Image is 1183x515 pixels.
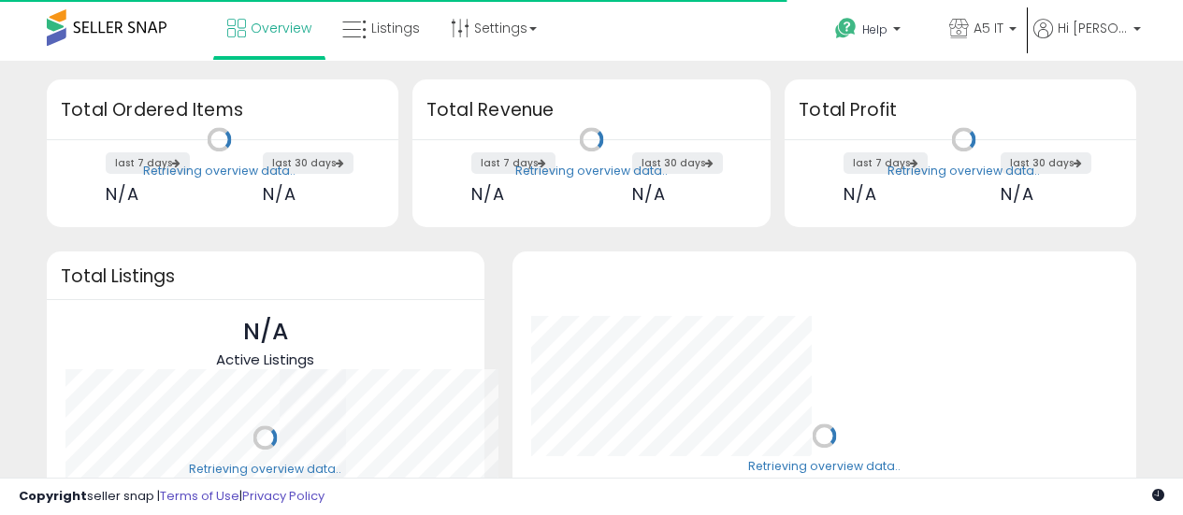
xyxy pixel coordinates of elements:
span: Hi [PERSON_NAME] [1058,19,1128,37]
i: Get Help [834,17,858,40]
div: Retrieving overview data.. [887,163,1040,179]
span: Overview [251,19,311,37]
span: Help [862,21,887,37]
a: Hi [PERSON_NAME] [1033,19,1141,61]
div: seller snap | | [19,488,325,506]
strong: Copyright [19,487,87,505]
div: Retrieving overview data.. [515,163,668,179]
div: Retrieving overview data.. [143,163,296,179]
a: Help [820,3,932,61]
span: A5 IT [974,19,1003,37]
div: Retrieving overview data.. [748,459,901,476]
span: Listings [371,19,420,37]
div: Retrieving overview data.. [189,461,341,478]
